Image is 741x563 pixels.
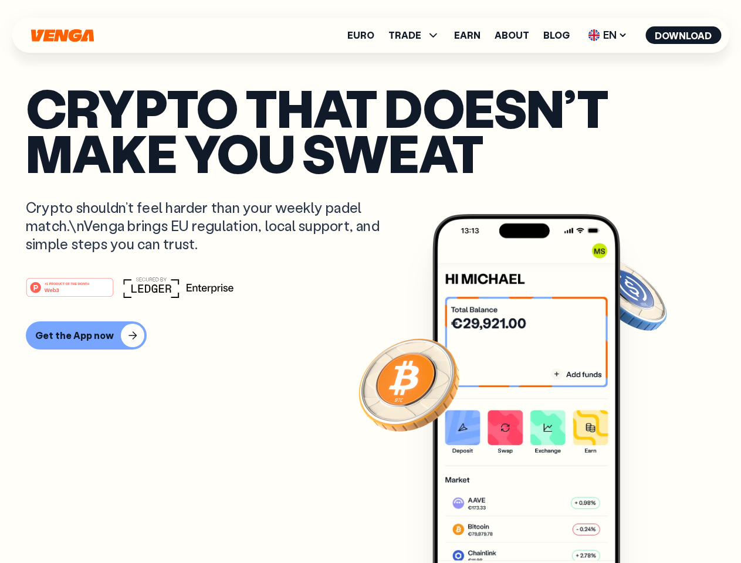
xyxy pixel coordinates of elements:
button: Download [645,26,721,44]
tspan: #1 PRODUCT OF THE MONTH [45,281,89,285]
a: Earn [454,30,481,40]
button: Get the App now [26,321,147,350]
p: Crypto that doesn’t make you sweat [26,85,715,175]
a: #1 PRODUCT OF THE MONTHWeb3 [26,284,114,300]
a: Euro [347,30,374,40]
img: USDC coin [585,252,669,337]
tspan: Web3 [45,286,59,293]
div: Get the App now [35,330,114,341]
img: flag-uk [588,29,600,41]
p: Crypto shouldn’t feel harder than your weekly padel match.\nVenga brings EU regulation, local sup... [26,198,397,253]
img: Bitcoin [356,331,462,437]
a: About [495,30,529,40]
svg: Home [29,29,95,42]
span: TRADE [388,30,421,40]
span: EN [584,26,631,45]
a: Get the App now [26,321,715,350]
span: TRADE [388,28,440,42]
a: Blog [543,30,570,40]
